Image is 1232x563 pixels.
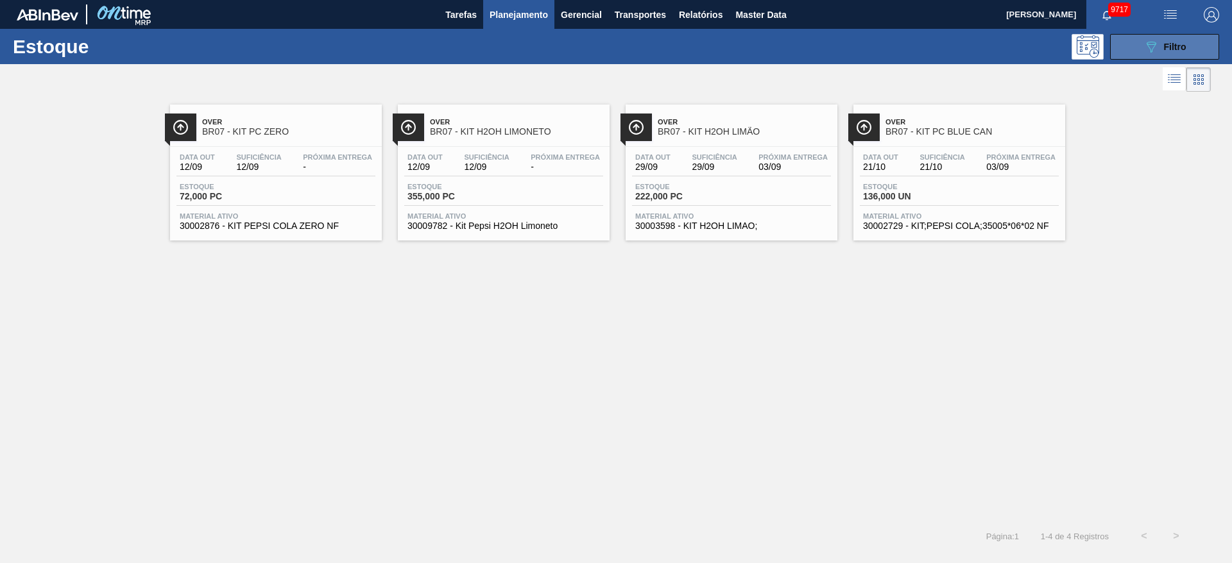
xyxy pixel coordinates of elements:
[180,162,215,172] span: 12/09
[1128,520,1160,552] button: <
[303,162,372,172] span: -
[863,153,898,161] span: Data out
[1086,6,1127,24] button: Notificações
[635,162,671,172] span: 29/09
[1108,3,1131,17] span: 9717
[863,183,953,190] span: Estoque
[17,9,78,21] img: TNhmsLtSVTkK8tSr43FrP2fwEKptu5GPRR3wAAAABJRU5ErkJggg==
[635,221,828,231] span: 30003598 - KIT H2OH LIMAO;
[407,153,443,161] span: Data out
[388,95,616,240] a: ÍconeOverBR07 - KIT H2OH LIMONETOData out12/09Suficiência12/09Próxima Entrega-Estoque355,000 PCMa...
[236,153,281,161] span: Suficiência
[13,39,205,54] h1: Estoque
[180,221,372,231] span: 30002876 - KIT PEPSI COLA ZERO NF
[1163,7,1178,22] img: userActions
[445,7,477,22] span: Tarefas
[758,153,828,161] span: Próxima Entrega
[635,183,725,190] span: Estoque
[986,153,1056,161] span: Próxima Entrega
[1163,67,1186,92] div: Visão em Lista
[464,153,509,161] span: Suficiência
[236,162,281,172] span: 12/09
[920,162,964,172] span: 21/10
[856,119,872,135] img: Ícone
[615,7,666,22] span: Transportes
[464,162,509,172] span: 12/09
[561,7,602,22] span: Gerencial
[180,153,215,161] span: Data out
[1164,42,1186,52] span: Filtro
[863,162,898,172] span: 21/10
[628,119,644,135] img: Ícone
[886,127,1059,137] span: BR07 - KIT PC BLUE CAN
[844,95,1072,240] a: ÍconeOverBR07 - KIT PC BLUE CANData out21/10Suficiência21/10Próxima Entrega03/09Estoque136,000 UN...
[202,118,375,126] span: Over
[886,118,1059,126] span: Over
[679,7,723,22] span: Relatórios
[735,7,786,22] span: Master Data
[1204,7,1219,22] img: Logout
[920,153,964,161] span: Suficiência
[160,95,388,240] a: ÍconeOverBR07 - KIT PC ZEROData out12/09Suficiência12/09Próxima Entrega-Estoque72,000 PCMaterial ...
[407,221,600,231] span: 30009782 - Kit Pepsi H2OH Limoneto
[986,162,1056,172] span: 03/09
[758,162,828,172] span: 03/09
[202,127,375,137] span: BR07 - KIT PC ZERO
[531,162,600,172] span: -
[407,212,600,220] span: Material ativo
[180,212,372,220] span: Material ativo
[863,221,1056,231] span: 30002729 - KIT;PEPSI COLA;35005*06*02 NF
[407,183,497,190] span: Estoque
[986,532,1019,541] span: Página : 1
[692,162,737,172] span: 29/09
[407,162,443,172] span: 12/09
[180,183,269,190] span: Estoque
[407,192,497,201] span: 355,000 PC
[1186,67,1211,92] div: Visão em Cards
[400,119,416,135] img: Ícone
[1160,520,1192,552] button: >
[635,192,725,201] span: 222,000 PC
[531,153,600,161] span: Próxima Entrega
[303,153,372,161] span: Próxima Entrega
[635,153,671,161] span: Data out
[1110,34,1219,60] button: Filtro
[635,212,828,220] span: Material ativo
[692,153,737,161] span: Suficiência
[490,7,548,22] span: Planejamento
[430,118,603,126] span: Over
[430,127,603,137] span: BR07 - KIT H2OH LIMONETO
[616,95,844,240] a: ÍconeOverBR07 - KIT H2OH LIMÃOData out29/09Suficiência29/09Próxima Entrega03/09Estoque222,000 PCM...
[863,212,1056,220] span: Material ativo
[1038,532,1109,541] span: 1 - 4 de 4 Registros
[180,192,269,201] span: 72,000 PC
[863,192,953,201] span: 136,000 UN
[173,119,189,135] img: Ícone
[658,118,831,126] span: Over
[658,127,831,137] span: BR07 - KIT H2OH LIMÃO
[1072,34,1104,60] div: Pogramando: nenhum usuário selecionado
